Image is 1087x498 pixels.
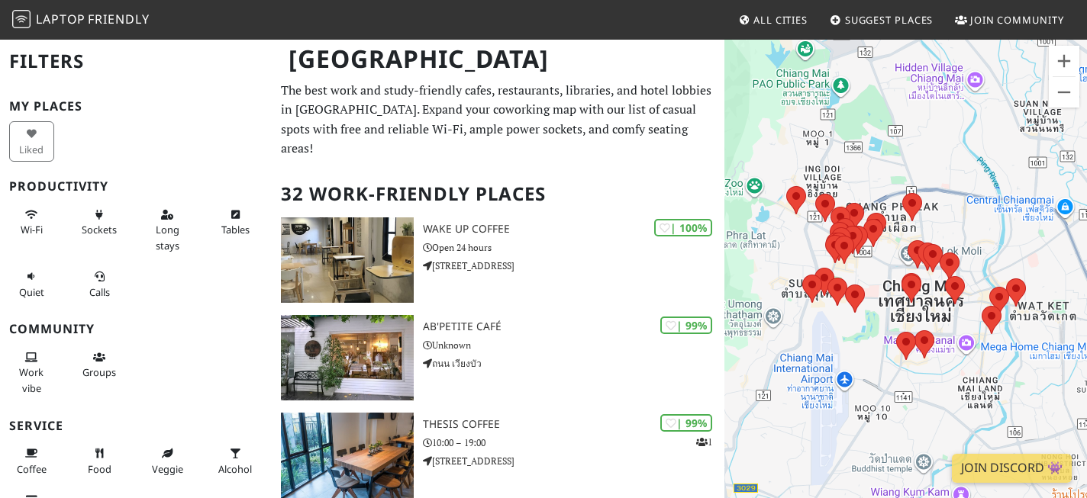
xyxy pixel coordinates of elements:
[145,202,190,258] button: Long stays
[221,223,250,236] span: Work-friendly tables
[156,223,179,252] span: Long stays
[21,223,43,236] span: Stable Wi-Fi
[423,435,725,450] p: 10:00 – 19:00
[272,315,724,400] a: Ab'Petite Café | 99% Ab'Petite Café Unknown ถนน เวียงบัว
[824,6,940,34] a: Suggest Places
[423,454,725,468] p: [STREET_ADDRESS]
[77,202,122,243] button: Sockets
[1049,77,1079,108] button: Zoom out
[77,345,122,385] button: Groups
[19,285,44,299] span: Quiet
[952,454,1072,483] a: Join Discord 👾
[36,11,85,27] span: Laptop
[88,11,149,27] span: Friendly
[82,365,116,379] span: Group tables
[145,441,190,481] button: Veggie
[9,202,54,243] button: Wi-Fi
[9,419,263,433] h3: Service
[281,413,414,498] img: Thesis Coffee
[276,38,721,80] h1: [GEOGRAPHIC_DATA]
[949,6,1070,34] a: Join Community
[89,285,110,299] span: Video/audio calls
[423,338,725,352] p: Unknown
[1049,46,1079,76] button: Zoom in
[423,418,725,431] h3: Thesis Coffee
[281,315,414,400] img: Ab'Petite Café
[845,13,934,27] span: Suggest Places
[423,356,725,371] p: ถนน เวียงบัว
[423,259,725,273] p: [STREET_ADDRESS]
[9,179,263,194] h3: Productivity
[423,240,725,255] p: Open 24 hours
[272,217,724,303] a: Wake Up Coffee | 100% Wake Up Coffee Open 24 hours [STREET_ADDRESS]
[9,38,263,85] h2: Filters
[77,264,122,304] button: Calls
[9,264,54,304] button: Quiet
[9,441,54,481] button: Coffee
[213,202,258,243] button: Tables
[660,414,712,432] div: | 99%
[696,435,712,449] p: 1
[281,217,414,303] img: Wake Up Coffee
[9,99,263,114] h3: My Places
[272,413,724,498] a: Thesis Coffee | 99% 1 Thesis Coffee 10:00 – 19:00 [STREET_ADDRESS]
[12,7,150,34] a: LaptopFriendly LaptopFriendly
[82,223,117,236] span: Power sockets
[660,316,712,334] div: | 99%
[281,81,715,159] p: The best work and study-friendly cafes, restaurants, libraries, and hotel lobbies in [GEOGRAPHIC_...
[9,322,263,336] h3: Community
[753,13,808,27] span: All Cities
[9,345,54,400] button: Work vibe
[281,171,715,217] h2: 32 Work-Friendly Places
[12,10,31,28] img: LaptopFriendly
[77,441,122,481] button: Food
[152,462,183,476] span: Veggie
[654,219,712,236] div: | 100%
[17,462,47,476] span: Coffee
[732,6,814,34] a: All Cities
[423,223,725,236] h3: Wake Up Coffee
[19,365,44,394] span: People working
[88,462,111,476] span: Food
[213,441,258,481] button: Alcohol
[970,13,1064,27] span: Join Community
[423,320,725,333] h3: Ab'Petite Café
[218,462,252,476] span: Alcohol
